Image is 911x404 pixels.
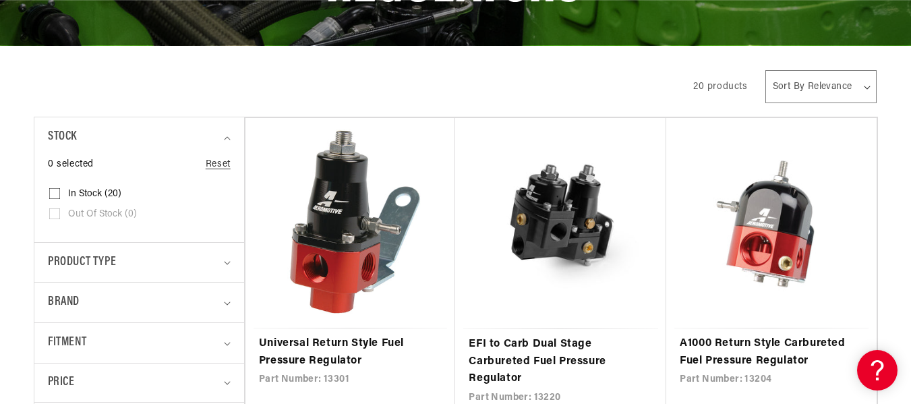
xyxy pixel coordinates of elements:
span: 0 selected [48,157,94,172]
span: Price [48,374,74,392]
summary: Product type (0 selected) [48,243,231,283]
a: A1000 Return Style Carbureted Fuel Pressure Regulator [680,335,863,370]
summary: Brand (0 selected) [48,283,231,322]
a: Reset [206,157,231,172]
a: EFI to Carb Dual Stage Carbureted Fuel Pressure Regulator [469,336,653,388]
span: Stock [48,127,77,147]
span: Out of stock (0) [68,208,137,221]
summary: Fitment (0 selected) [48,323,231,363]
span: 20 products [693,82,748,92]
summary: Price [48,364,231,402]
span: Brand [48,293,80,312]
span: Product type [48,253,116,272]
summary: Stock (0 selected) [48,117,231,157]
a: Universal Return Style Fuel Pressure Regulator [259,335,442,370]
span: In stock (20) [68,188,121,200]
span: Fitment [48,333,86,353]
